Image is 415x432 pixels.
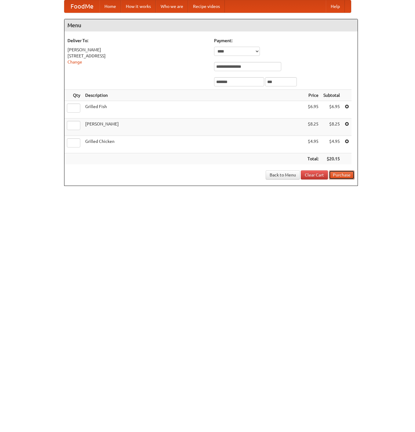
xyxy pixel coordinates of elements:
[100,0,121,13] a: Home
[67,38,208,44] h5: Deliver To:
[64,90,83,101] th: Qty
[67,47,208,53] div: [PERSON_NAME]
[121,0,156,13] a: How it works
[305,118,321,136] td: $8.25
[83,136,305,153] td: Grilled Chicken
[156,0,188,13] a: Who we are
[321,136,342,153] td: $4.95
[305,90,321,101] th: Price
[305,136,321,153] td: $4.95
[329,170,355,180] button: Purchase
[83,90,305,101] th: Description
[64,0,100,13] a: FoodMe
[188,0,225,13] a: Recipe videos
[305,101,321,118] td: $6.95
[214,38,355,44] h5: Payment:
[67,60,82,64] a: Change
[83,101,305,118] td: Grilled Fish
[321,101,342,118] td: $6.95
[326,0,345,13] a: Help
[266,170,300,180] a: Back to Menu
[83,118,305,136] td: [PERSON_NAME]
[321,90,342,101] th: Subtotal
[301,170,328,180] a: Clear Cart
[64,19,358,31] h4: Menu
[321,118,342,136] td: $8.25
[321,153,342,165] th: $20.15
[305,153,321,165] th: Total:
[67,53,208,59] div: [STREET_ADDRESS]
